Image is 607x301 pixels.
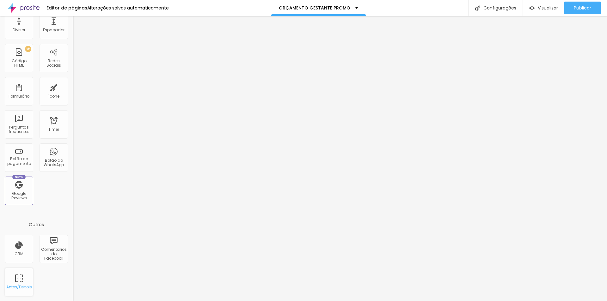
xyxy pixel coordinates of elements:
[43,28,64,32] div: Espaçador
[6,191,31,201] div: Google Reviews
[9,94,29,99] div: Formulário
[13,28,25,32] div: Divisor
[6,157,31,166] div: Botão de pagamento
[6,125,31,134] div: Perguntas frequentes
[538,5,558,10] span: Visualizar
[87,6,169,10] div: Alterações salvas automaticamente
[6,59,31,68] div: Código HTML
[564,2,601,14] button: Publicar
[48,94,59,99] div: Ícone
[41,59,66,68] div: Redes Sociais
[279,6,350,10] p: ORÇAMENTO GESTANTE PROMO
[15,252,23,256] div: CRM
[529,5,535,11] img: view-1.svg
[48,127,59,132] div: Timer
[41,158,66,167] div: Botão do WhatsApp
[43,6,87,10] div: Editor de páginas
[475,5,480,11] img: Icone
[41,247,66,261] div: Comentários do Facebook
[574,5,591,10] span: Publicar
[523,2,564,14] button: Visualizar
[6,285,31,289] div: Antes/Depois
[12,175,26,179] div: Novo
